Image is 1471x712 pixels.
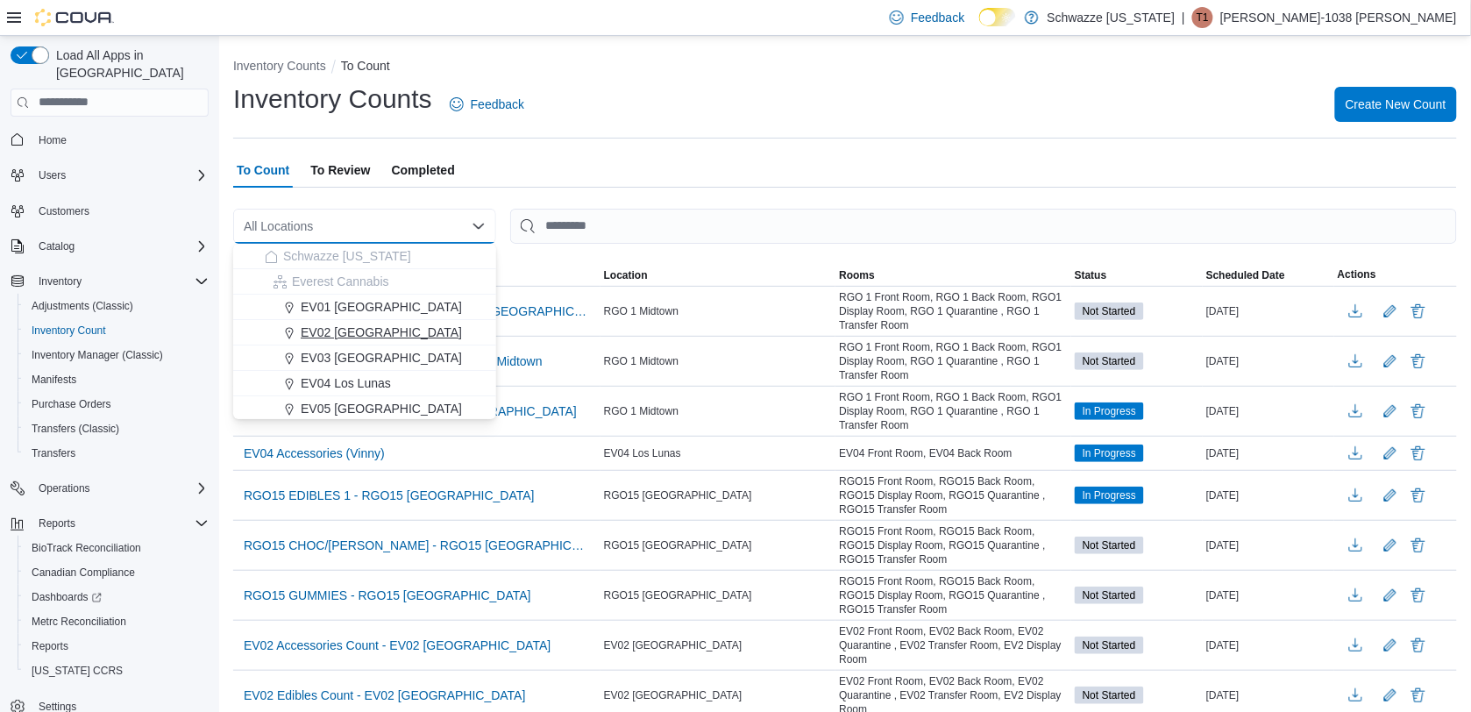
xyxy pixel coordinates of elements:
span: Purchase Orders [32,397,111,411]
span: EV03 [GEOGRAPHIC_DATA] [301,349,462,367]
span: EV04 Accessories (Vinny) [244,445,385,462]
div: RGO15 Front Room, RGO15 Back Room, RGO15 Display Room, RGO15 Quarantine , RGO15 Transfer Room [835,521,1071,570]
div: RGO15 Front Room, RGO15 Back Room, RGO15 Display Room, RGO15 Quarantine , RGO15 Transfer Room [835,571,1071,620]
input: Dark Mode [979,8,1016,26]
span: Transfers (Classic) [32,422,119,436]
span: Users [32,165,209,186]
span: RGO15 CHOC/[PERSON_NAME] - RGO15 [GEOGRAPHIC_DATA] [244,537,590,554]
button: Operations [32,478,97,499]
span: Not Started [1075,687,1144,704]
a: Dashboards [18,585,216,609]
div: Thomas-1038 Aragon [1192,7,1213,28]
div: EV04 Front Room, EV04 Back Room [835,443,1071,464]
span: Dashboards [25,587,209,608]
span: Transfers [32,446,75,460]
span: Everest Cannabis [292,273,389,290]
a: BioTrack Reconciliation [25,538,148,559]
span: Not Started [1075,352,1144,370]
button: Delete [1408,585,1429,606]
a: Customers [32,201,96,222]
a: Purchase Orders [25,394,118,415]
span: Washington CCRS [25,660,209,681]
span: In Progress [1075,445,1144,462]
div: [DATE] [1203,351,1334,372]
span: Status [1075,268,1107,282]
button: EV05 [GEOGRAPHIC_DATA] [233,396,496,422]
span: Location [604,268,648,282]
div: [DATE] [1203,585,1334,606]
span: Not Started [1075,537,1144,554]
button: EV01 [GEOGRAPHIC_DATA] [233,295,496,320]
span: Reports [39,516,75,530]
a: Reports [25,636,75,657]
button: Delete [1408,401,1429,422]
button: RGO15 EDIBLES 1 - RGO15 [GEOGRAPHIC_DATA] [237,482,542,509]
span: Inventory Manager (Classic) [32,348,163,362]
span: Adjustments (Classic) [25,295,209,317]
button: Inventory Counts [233,59,326,73]
span: Purchase Orders [25,394,209,415]
span: Not Started [1075,303,1144,320]
button: Users [32,165,73,186]
button: Purchase Orders [18,392,216,417]
span: Create New Count [1346,96,1446,113]
button: Delete [1408,685,1429,706]
h1: Inventory Counts [233,82,432,117]
span: In Progress [1083,445,1136,461]
span: EV01 [GEOGRAPHIC_DATA] [301,298,462,316]
a: Manifests [25,369,83,390]
button: Inventory Manager (Classic) [18,343,216,367]
button: Delete [1408,301,1429,322]
button: Delete [1408,485,1429,506]
span: Inventory Count [32,324,106,338]
span: Inventory [32,271,209,292]
button: Edit count details [1380,632,1401,659]
button: Edit count details [1380,398,1401,424]
span: Reports [32,639,68,653]
button: Inventory Count [18,318,216,343]
span: Inventory [39,274,82,288]
span: EV02 Edibles Count - EV02 [GEOGRAPHIC_DATA] [244,687,526,704]
button: RGO15 CHOC/[PERSON_NAME] - RGO15 [GEOGRAPHIC_DATA] [237,532,597,559]
span: Feedback [911,9,964,26]
span: Transfers [25,443,209,464]
span: Canadian Compliance [32,566,135,580]
span: Dashboards [32,590,102,604]
span: Catalog [39,239,75,253]
span: EV05 [GEOGRAPHIC_DATA] [301,400,462,417]
div: RGO 1 Front Room, RGO 1 Back Room, RGO1 Display Room, RGO 1 Quarantine , RGO 1 Transfer Room [835,287,1071,336]
span: Metrc Reconciliation [25,611,209,632]
span: Inventory Count [25,320,209,341]
button: Reports [18,634,216,659]
span: Metrc Reconciliation [32,615,126,629]
button: Edit count details [1380,682,1401,708]
button: EV04 Los Lunas [233,371,496,396]
span: Customers [32,200,209,222]
button: Edit count details [1380,440,1401,466]
button: Location [600,265,836,286]
span: Operations [32,478,209,499]
button: EV02 Edibles Count - EV02 [GEOGRAPHIC_DATA] [237,682,533,708]
button: Delete [1408,443,1429,464]
span: Reports [32,513,209,534]
span: Not Started [1083,303,1136,319]
span: EV02 Accessories Count - EV02 [GEOGRAPHIC_DATA] [244,637,551,654]
span: Manifests [25,369,209,390]
span: Adjustments (Classic) [32,299,133,313]
span: Rooms [839,268,875,282]
button: Catalog [4,234,216,259]
span: Reports [25,636,209,657]
button: Inventory [32,271,89,292]
button: EV02 Accessories Count - EV02 [GEOGRAPHIC_DATA] [237,632,558,659]
button: Status [1071,265,1203,286]
input: This is a search bar. After typing your query, hit enter to filter the results lower in the page. [510,209,1457,244]
div: [DATE] [1203,301,1334,322]
span: Scheduled Date [1206,268,1285,282]
button: Customers [4,198,216,224]
span: Dark Mode [979,26,980,27]
span: Home [39,133,67,147]
span: Customers [39,204,89,218]
span: Not Started [1083,538,1136,553]
span: Not Started [1075,637,1144,654]
button: Edit count details [1380,482,1401,509]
